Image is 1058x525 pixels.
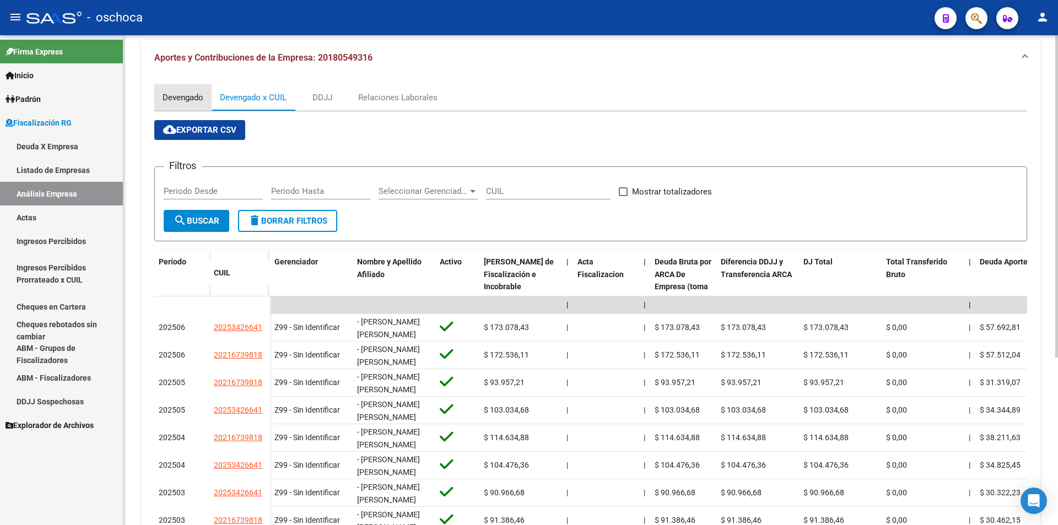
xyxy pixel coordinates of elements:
[164,210,229,232] button: Buscar
[214,350,262,359] span: 20216739818
[357,372,420,394] span: - [PERSON_NAME] [PERSON_NAME]
[655,257,711,316] span: Deuda Bruta por ARCA De Empresa (toma en cuenta todos los afiliados)
[980,323,1021,332] span: $ 57.692,81
[655,350,700,359] span: $ 172.536,11
[803,433,849,442] span: $ 114.634,88
[969,300,971,309] span: |
[566,323,568,332] span: |
[644,433,645,442] span: |
[573,250,639,324] datatable-header-cell: Acta Fiscalizacion
[484,461,529,469] span: $ 104.476,36
[357,257,422,279] span: Nombre y Apellido Afiliado
[964,250,975,324] datatable-header-cell: |
[214,268,230,277] span: CUIL
[566,378,568,387] span: |
[803,405,849,414] span: $ 103.034,68
[632,185,712,198] span: Mostrar totalizadores
[353,250,435,324] datatable-header-cell: Nombre y Apellido Afiliado
[274,257,318,266] span: Gerenciador
[644,488,645,497] span: |
[220,91,287,104] div: Devengado x CUIL
[159,257,186,266] span: Período
[174,216,219,226] span: Buscar
[644,300,646,309] span: |
[980,350,1021,359] span: $ 57.512,04
[886,461,907,469] span: $ 0,00
[721,405,766,414] span: $ 103.034,68
[980,405,1021,414] span: $ 34.344,89
[274,378,340,387] span: Z99 - Sin Identificar
[639,250,650,324] datatable-header-cell: |
[270,250,353,324] datatable-header-cell: Gerenciador
[969,461,970,469] span: |
[6,69,34,82] span: Inicio
[435,250,479,324] datatable-header-cell: Activo
[644,257,646,266] span: |
[274,488,340,497] span: Z99 - Sin Identificar
[655,488,695,497] span: $ 90.966,68
[721,323,766,332] span: $ 173.078,43
[159,350,185,359] span: 202506
[1036,10,1049,24] mat-icon: person
[358,91,438,104] div: Relaciones Laborales
[969,516,970,524] span: |
[214,488,262,497] span: 20253426641
[163,123,176,136] mat-icon: cloud_download
[159,516,185,524] span: 202503
[577,257,624,279] span: Acta Fiscalizacion
[9,10,22,24] mat-icon: menu
[1021,488,1047,514] div: Open Intercom Messenger
[886,350,907,359] span: $ 0,00
[154,120,245,140] button: Exportar CSV
[214,516,262,524] span: 20216739818
[721,433,766,442] span: $ 114.634,88
[209,261,270,285] datatable-header-cell: CUIL
[357,400,420,421] span: - [PERSON_NAME] [PERSON_NAME]
[980,488,1021,497] span: $ 30.322,23
[886,516,907,524] span: $ 0,00
[969,405,970,414] span: |
[484,378,525,387] span: $ 93.957,21
[721,350,766,359] span: $ 172.536,11
[886,488,907,497] span: $ 0,00
[886,323,907,332] span: $ 0,00
[357,317,420,339] span: - [PERSON_NAME] [PERSON_NAME]
[141,40,1040,75] mat-expansion-panel-header: Aportes y Contribuciones de la Empresa: 20180549316
[214,433,262,442] span: 20216739818
[6,419,94,431] span: Explorador de Archivos
[655,433,700,442] span: $ 114.634,88
[312,91,332,104] div: DDJJ
[969,378,970,387] span: |
[886,378,907,387] span: $ 0,00
[975,250,1058,324] datatable-header-cell: Deuda Aporte
[214,323,262,332] span: 20253426641
[274,433,340,442] span: Z99 - Sin Identificar
[969,257,971,266] span: |
[357,483,420,504] span: - [PERSON_NAME] [PERSON_NAME]
[969,433,970,442] span: |
[644,516,645,524] span: |
[644,378,645,387] span: |
[566,516,568,524] span: |
[274,516,340,524] span: Z99 - Sin Identificar
[644,405,645,414] span: |
[644,461,645,469] span: |
[87,6,143,30] span: - oschoca
[440,257,462,266] span: Activo
[248,216,327,226] span: Borrar Filtros
[274,405,340,414] span: Z99 - Sin Identificar
[803,488,844,497] span: $ 90.966,68
[886,257,947,279] span: Total Transferido Bruto
[379,186,468,196] span: Seleccionar Gerenciador
[163,91,203,104] div: Devengado
[484,433,529,442] span: $ 114.634,88
[655,378,695,387] span: $ 93.957,21
[721,378,762,387] span: $ 93.957,21
[650,250,716,324] datatable-header-cell: Deuda Bruta por ARCA De Empresa (toma en cuenta todos los afiliados)
[484,257,554,291] span: [PERSON_NAME] de Fiscalización e Incobrable
[803,257,833,266] span: DJ Total
[969,350,970,359] span: |
[159,433,185,442] span: 202504
[721,488,762,497] span: $ 90.966,68
[803,350,849,359] span: $ 172.536,11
